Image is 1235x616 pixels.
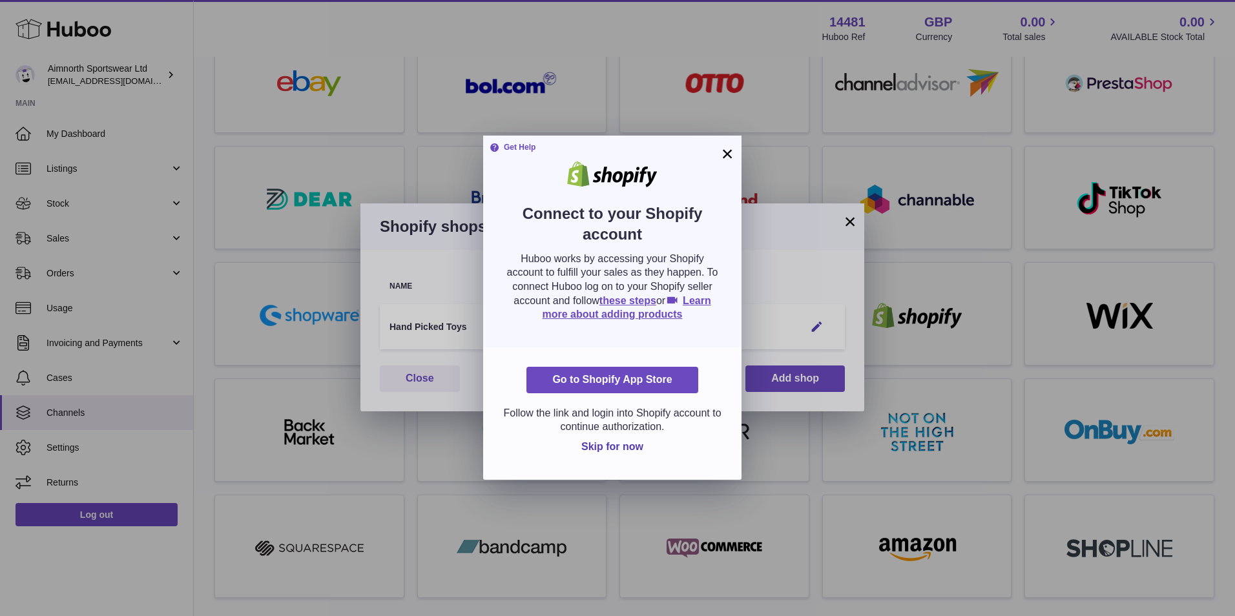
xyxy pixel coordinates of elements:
button: × [720,146,735,161]
a: these steps [599,295,656,306]
img: shopify.png [557,161,667,187]
p: Huboo works by accessing your Shopify account to fulfill your sales as they happen. To connect Hu... [503,252,722,322]
button: Skip for now [571,434,654,460]
a: Go to Shopify App Store [526,367,698,393]
h2: Connect to your Shopify account [503,203,722,252]
strong: Get Help [490,142,535,152]
p: Follow the link and login into Shopify account to continue authorization. [503,406,722,434]
span: Skip for now [581,441,643,452]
